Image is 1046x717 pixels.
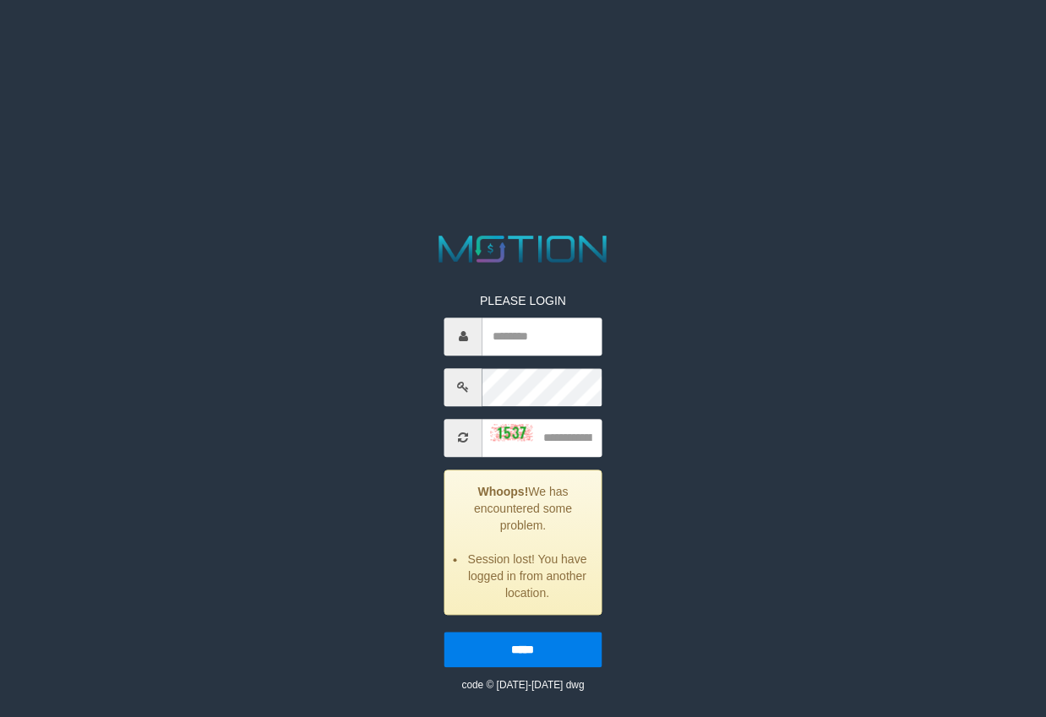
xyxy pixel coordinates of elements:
div: We has encountered some problem. [444,470,602,615]
strong: Whoops! [477,485,528,498]
p: PLEASE LOGIN [444,292,602,309]
img: captcha [491,424,533,441]
small: code © [DATE]-[DATE] dwg [461,679,584,691]
li: Session lost! You have logged in from another location. [466,551,588,601]
img: MOTION_logo.png [432,231,615,267]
